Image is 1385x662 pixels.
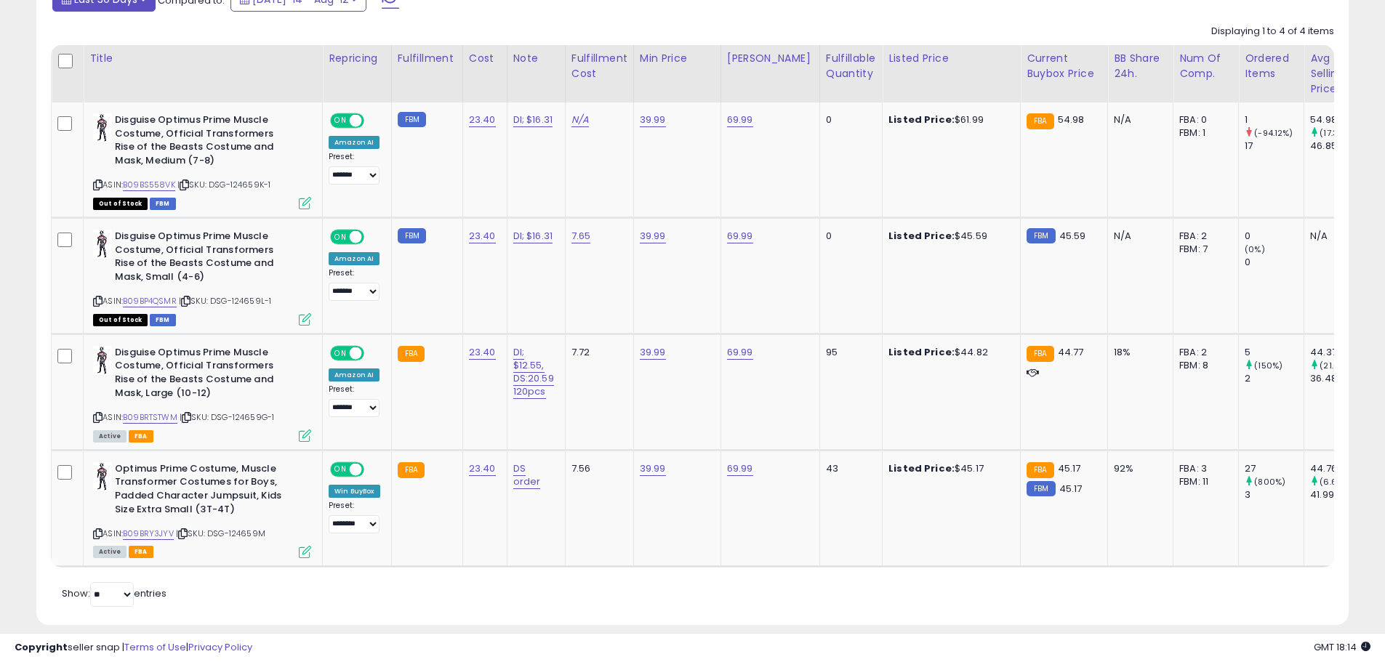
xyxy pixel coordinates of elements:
div: $45.59 [888,230,1009,243]
a: Terms of Use [124,640,186,654]
a: 69.99 [727,345,753,360]
small: (800%) [1254,476,1285,488]
div: FBM: 8 [1179,359,1227,372]
div: 0 [826,113,871,126]
span: OFF [362,231,385,243]
div: Amazon AI [329,368,380,382]
div: 0 [1245,256,1304,269]
span: OFF [362,347,385,360]
small: FBA [1027,346,1053,362]
div: Cost [469,51,501,66]
a: Privacy Policy [188,640,252,654]
div: Amazon AI [329,252,380,265]
a: B09BRY3JYV [123,528,174,540]
div: 2 [1245,372,1304,385]
a: 23.40 [469,345,496,360]
a: DI; $16.31 [513,229,553,243]
img: 41v7X-ldAkL._SL40_.jpg [93,462,111,491]
div: [PERSON_NAME] [727,51,814,66]
div: 36.48 [1310,372,1369,385]
span: Show: entries [62,586,166,600]
b: Listed Price: [888,229,955,243]
a: 39.99 [640,461,666,476]
div: BB Share 24h. [1114,51,1167,81]
div: 7.56 [571,462,622,475]
div: $61.99 [888,113,1009,126]
div: ASIN: [93,346,311,440]
a: 23.40 [469,461,496,476]
span: All listings that are currently out of stock and unavailable for purchase on Amazon [93,198,148,210]
div: ASIN: [93,113,311,208]
a: 39.99 [640,229,666,243]
a: 69.99 [727,113,753,127]
div: 43 [826,462,871,475]
a: B09BRTSTWM [123,411,177,424]
div: FBA: 2 [1179,230,1227,243]
div: 54.98 [1310,113,1369,126]
small: (0%) [1245,243,1265,255]
span: All listings currently available for purchase on Amazon [93,430,127,443]
img: 41v7X-ldAkL._SL40_.jpg [93,230,111,259]
div: N/A [1114,113,1162,126]
div: Fulfillment Cost [571,51,627,81]
div: N/A [1114,230,1162,243]
span: | SKU: DSG-124659L-1 [179,295,271,307]
div: Fulfillment [398,51,457,66]
a: 39.99 [640,113,666,127]
div: FBM: 7 [1179,243,1227,256]
div: Amazon AI [329,136,380,149]
a: DS order [513,461,541,489]
div: ASIN: [93,230,311,324]
span: 54.98 [1058,113,1085,126]
small: FBM [1027,228,1055,243]
div: Preset: [329,152,380,185]
div: Preset: [329,501,380,533]
div: ASIN: [93,462,311,557]
div: Current Buybox Price [1027,51,1101,81]
a: 23.40 [469,113,496,127]
b: Disguise Optimus Prime Muscle Costume, Official Transformers Rise of the Beasts Costume and Mask,... [115,113,292,171]
a: DI; $12.55, DS:20.59 120pcs [513,345,554,400]
small: (6.6%) [1320,476,1347,488]
div: 5 [1245,346,1304,359]
div: 0 [1245,230,1304,243]
span: FBA [129,546,153,558]
div: Preset: [329,384,380,417]
div: 92% [1114,462,1162,475]
div: Displaying 1 to 4 of 4 items [1211,25,1334,39]
span: ON [332,347,350,360]
span: ON [332,463,350,475]
span: FBA [129,430,153,443]
small: (-94.12%) [1254,127,1293,139]
span: | SKU: DSG-124659G-1 [180,411,274,423]
div: 1 [1245,113,1304,126]
div: Win BuyBox [329,485,380,498]
span: | SKU: DSG-124659K-1 [177,179,270,190]
div: 44.37 [1310,346,1369,359]
span: ON [332,231,350,243]
div: Ordered Items [1245,51,1298,81]
span: 45.17 [1058,461,1081,475]
img: 41v7X-ldAkL._SL40_.jpg [93,346,111,375]
small: FBA [1027,113,1053,129]
span: All listings that are currently out of stock and unavailable for purchase on Amazon [93,314,148,326]
div: Min Price [640,51,715,66]
a: 69.99 [727,229,753,243]
span: | SKU: DSG-124659M [176,528,265,539]
span: FBM [150,314,176,326]
b: Disguise Optimus Prime Muscle Costume, Official Transformers Rise of the Beasts Costume and Mask,... [115,230,292,287]
div: 44.76 [1310,462,1369,475]
div: 17 [1245,140,1304,153]
a: N/A [571,113,589,127]
div: $44.82 [888,346,1009,359]
div: FBA: 3 [1179,462,1227,475]
span: 45.17 [1059,482,1083,496]
div: Fulfillable Quantity [826,51,876,81]
small: (17.35%) [1320,127,1353,139]
img: 41v7X-ldAkL._SL40_.jpg [93,113,111,142]
span: All listings currently available for purchase on Amazon [93,546,127,558]
div: FBA: 2 [1179,346,1227,359]
div: 46.85 [1310,140,1369,153]
b: Listed Price: [888,461,955,475]
span: OFF [362,115,385,127]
